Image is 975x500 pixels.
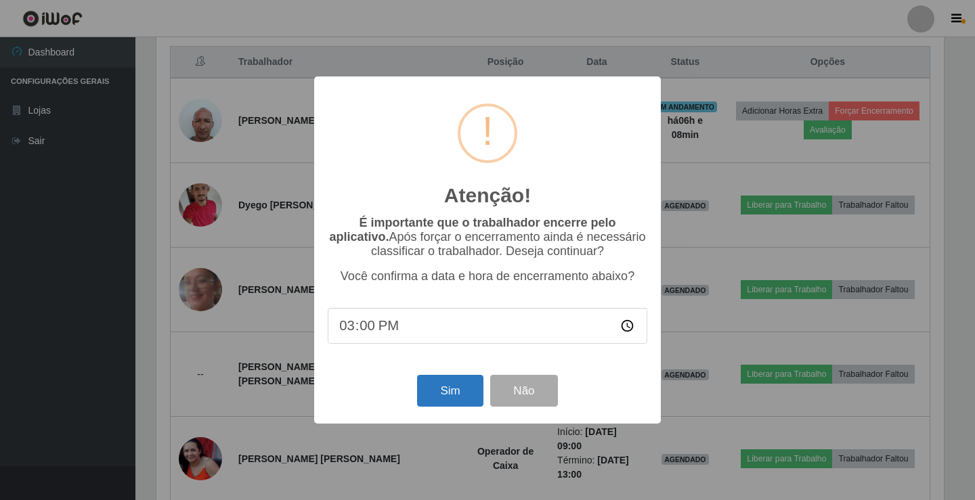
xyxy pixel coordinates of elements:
[417,375,483,407] button: Sim
[329,216,615,244] b: É importante que o trabalhador encerre pelo aplicativo.
[328,269,647,283] p: Você confirma a data e hora de encerramento abaixo?
[328,216,647,258] p: Após forçar o encerramento ainda é necessário classificar o trabalhador. Deseja continuar?
[490,375,557,407] button: Não
[444,183,531,208] h2: Atenção!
